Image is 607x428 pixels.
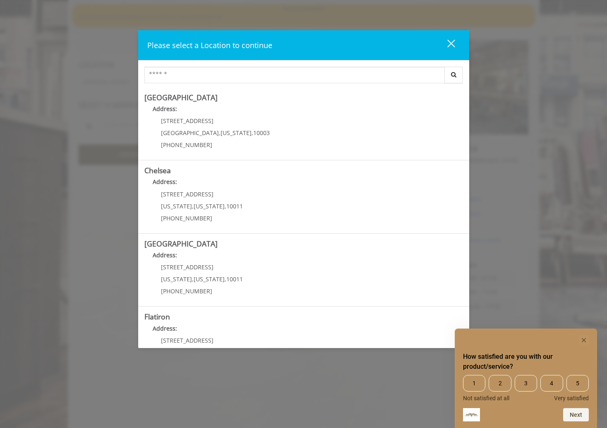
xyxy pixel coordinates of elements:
[153,251,177,259] b: Address:
[161,129,219,137] span: [GEOGRAPHIC_DATA]
[153,324,177,332] b: Address:
[153,178,177,186] b: Address:
[438,39,454,51] div: close dialog
[489,375,511,392] span: 2
[515,375,537,392] span: 3
[161,336,214,344] span: [STREET_ADDRESS]
[463,375,485,392] span: 1
[161,214,212,222] span: [PHONE_NUMBER]
[161,117,214,125] span: [STREET_ADDRESS]
[192,202,194,210] span: ,
[161,202,192,210] span: [US_STATE]
[225,202,226,210] span: ,
[432,36,460,53] button: close dialog
[226,202,243,210] span: 10011
[161,275,192,283] span: [US_STATE]
[226,275,243,283] span: 10011
[221,129,252,137] span: [US_STATE]
[144,67,445,83] input: Search Center
[153,105,177,113] b: Address:
[463,352,589,372] h2: How satisfied are you with our product/service? Select an option from 1 to 5, with 1 being Not sa...
[144,165,171,175] b: Chelsea
[161,263,214,271] span: [STREET_ADDRESS]
[194,275,225,283] span: [US_STATE]
[192,275,194,283] span: ,
[161,287,212,295] span: [PHONE_NUMBER]
[194,202,225,210] span: [US_STATE]
[161,141,212,149] span: [PHONE_NUMBER]
[463,395,509,401] span: Not satisfied at all
[225,275,226,283] span: ,
[144,239,218,249] b: [GEOGRAPHIC_DATA]
[579,335,589,345] button: Hide survey
[219,129,221,137] span: ,
[463,335,589,421] div: How satisfied are you with our product/service? Select an option from 1 to 5, with 1 being Not sa...
[161,190,214,198] span: [STREET_ADDRESS]
[554,395,589,401] span: Very satisfied
[147,40,272,50] span: Please select a Location to continue
[449,72,458,77] i: Search button
[563,408,589,421] button: Next question
[144,92,218,102] b: [GEOGRAPHIC_DATA]
[566,375,589,392] span: 5
[144,312,170,322] b: Flatiron
[540,375,563,392] span: 4
[252,129,253,137] span: ,
[253,129,270,137] span: 10003
[463,375,589,401] div: How satisfied are you with our product/service? Select an option from 1 to 5, with 1 being Not sa...
[144,67,463,87] div: Center Select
